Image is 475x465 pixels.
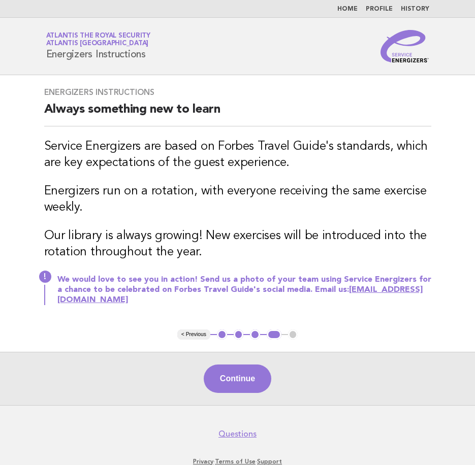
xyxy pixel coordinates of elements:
[44,228,431,260] h3: Our library is always growing! New exercises will be introduced into the rotation throughout the ...
[217,329,227,340] button: 1
[381,30,429,62] img: Service Energizers
[57,275,431,305] p: We would love to see you in action! Send us a photo of your team using Service Energizers for a c...
[215,458,256,465] a: Terms of Use
[44,102,431,126] h2: Always something new to learn
[401,6,429,12] a: History
[234,329,244,340] button: 2
[257,458,282,465] a: Support
[44,87,431,97] h3: Energizers Instructions
[44,139,431,171] h3: Service Energizers are based on Forbes Travel Guide's standards, which are key expectations of th...
[218,429,257,439] a: Questions
[46,33,150,59] h1: Energizers Instructions
[46,32,150,47] a: Atlantis The Royal SecurityAtlantis [GEOGRAPHIC_DATA]
[337,6,358,12] a: Home
[250,329,260,340] button: 3
[177,329,210,340] button: < Previous
[267,329,281,340] button: 4
[46,41,149,47] span: Atlantis [GEOGRAPHIC_DATA]
[204,364,271,393] button: Continue
[193,458,213,465] a: Privacy
[44,183,431,216] h3: Energizers run on a rotation, with everyone receiving the same exercise weekly.
[366,6,393,12] a: Profile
